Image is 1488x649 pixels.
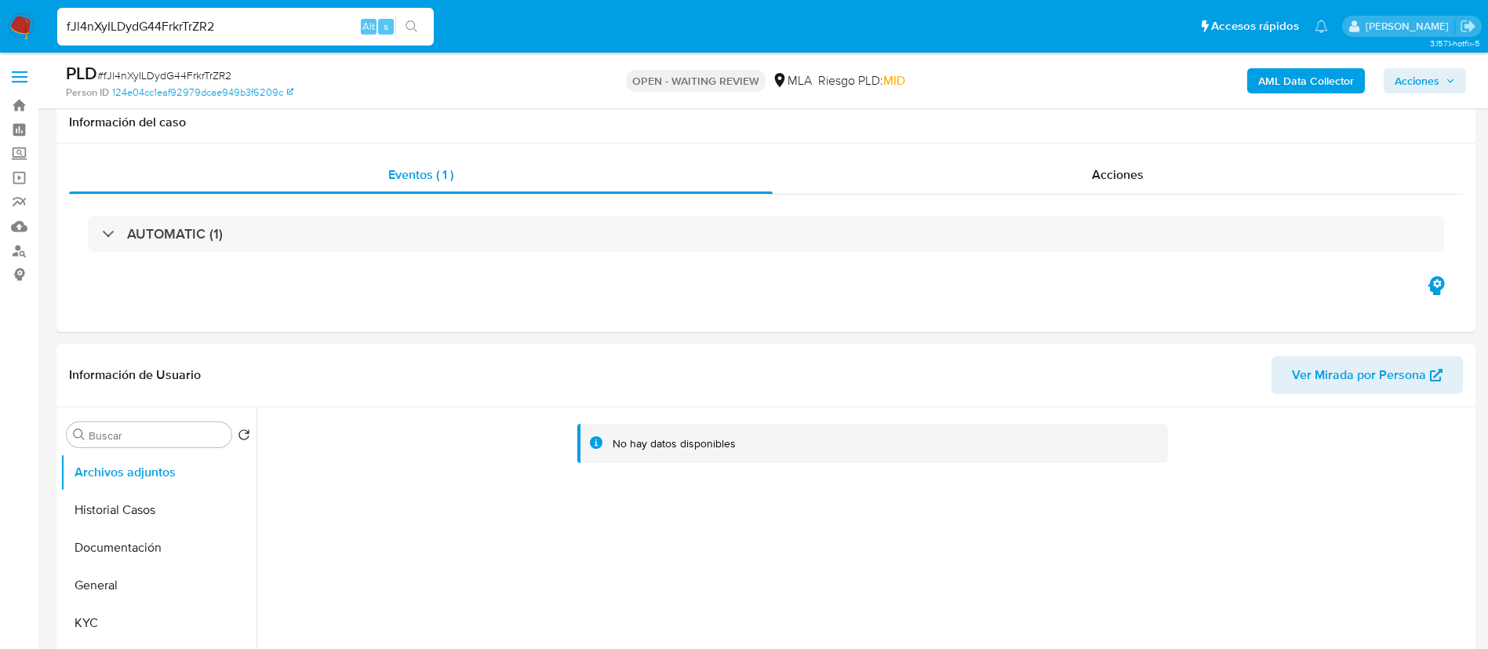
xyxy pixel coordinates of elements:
[1211,18,1299,35] span: Accesos rápidos
[89,428,225,443] input: Buscar
[60,491,256,529] button: Historial Casos
[69,367,201,383] h1: Información de Usuario
[1366,19,1454,34] p: micaela.pliatskas@mercadolibre.com
[772,72,812,89] div: MLA
[626,70,766,92] p: OPEN - WAITING REVIEW
[384,19,388,34] span: s
[1395,68,1439,93] span: Acciones
[388,166,453,184] span: Eventos ( 1 )
[69,115,1463,130] h1: Información del caso
[883,71,905,89] span: MID
[73,428,85,441] button: Buscar
[1258,68,1354,93] b: AML Data Collector
[60,604,256,642] button: KYC
[818,72,905,89] span: Riesgo PLD:
[57,16,434,37] input: Buscar usuario o caso...
[66,60,97,86] b: PLD
[1247,68,1365,93] button: AML Data Collector
[238,428,250,446] button: Volver al orden por defecto
[1460,18,1476,35] a: Salir
[66,86,109,100] b: Person ID
[1092,166,1144,184] span: Acciones
[97,67,231,83] span: # fJl4nXyILDydG44FrkrTrZR2
[1384,68,1466,93] button: Acciones
[613,436,736,451] div: No hay datos disponibles
[112,86,293,100] a: 124e04cc1eaf92979dcae949b3f6209c
[60,529,256,567] button: Documentación
[88,216,1444,252] div: AUTOMATIC (1)
[127,225,223,242] h3: AUTOMATIC (1)
[1292,356,1426,394] span: Ver Mirada por Persona
[1315,20,1328,33] a: Notificaciones
[395,16,427,38] button: search-icon
[362,19,375,34] span: Alt
[60,567,256,604] button: General
[1272,356,1463,394] button: Ver Mirada por Persona
[60,454,256,491] button: Archivos adjuntos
